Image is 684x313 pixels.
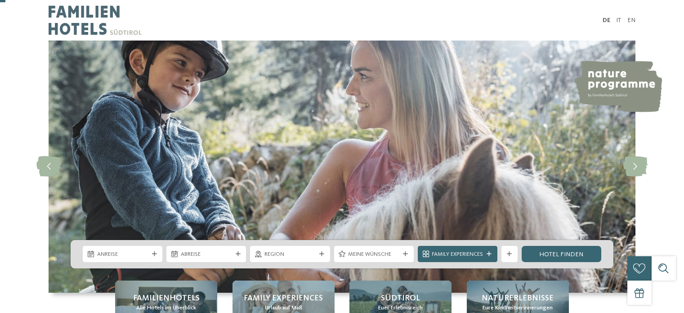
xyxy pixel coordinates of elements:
a: Hotel finden [522,246,601,262]
span: Anreise [97,250,148,259]
span: Eure Kindheitserinnerungen [483,304,553,312]
span: Meine Wünsche [348,250,399,259]
span: Abreise [181,250,232,259]
span: Family Experiences [244,293,323,304]
span: Alle Hotels im Überblick [136,304,196,312]
a: EN [627,17,635,23]
img: Familienhotels Südtirol: The happy family places [49,41,635,293]
a: DE [603,17,610,23]
a: IT [616,17,621,23]
span: Naturerlebnisse [482,293,554,304]
span: Family Experiences [432,250,483,259]
span: Familienhotels [133,293,200,304]
span: Region [264,250,316,259]
span: Euer Erlebnisreich [378,304,423,312]
span: Südtirol [381,293,420,304]
span: Urlaub auf Maß [265,304,302,312]
img: nature programme by Familienhotels Südtirol [573,61,662,112]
